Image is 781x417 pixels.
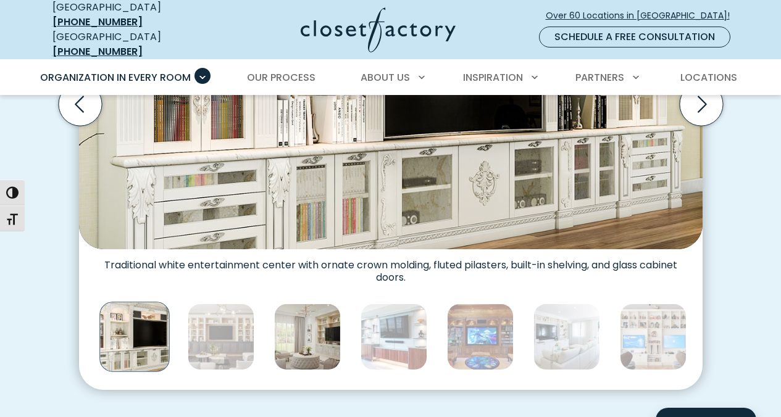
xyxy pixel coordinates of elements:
[274,303,341,370] img: Custom built-ins in living room in light woodgrain finish
[52,15,143,29] a: [PHONE_NUMBER]
[79,249,703,284] figcaption: Traditional white entertainment center with ornate crown molding, fluted pilasters, built-in shel...
[301,7,456,52] img: Closet Factory Logo
[680,70,737,85] span: Locations
[620,303,687,370] img: Gaming media center with dual tv monitors and gaming console storage
[575,70,624,85] span: Partners
[188,303,254,370] img: Custom built-in entertainment center with media cabinets for hidden storage and open display shel...
[52,30,204,59] div: [GEOGRAPHIC_DATA]
[31,60,750,95] nav: Primary Menu
[533,303,600,370] img: Living room with built in white shaker cabinets and book shelves
[447,303,514,370] img: Custom entertainment and media center with book shelves for movies and LED lighting
[546,9,740,22] span: Over 60 Locations in [GEOGRAPHIC_DATA]!
[539,27,730,47] a: Schedule a Free Consultation
[54,78,107,131] button: Previous slide
[52,44,143,59] a: [PHONE_NUMBER]
[361,303,427,370] img: Sleek entertainment center with floating shelves with underlighting
[463,70,523,85] span: Inspiration
[545,5,740,27] a: Over 60 Locations in [GEOGRAPHIC_DATA]!
[675,78,728,131] button: Next slide
[99,302,169,371] img: Traditional white entertainment center with ornate crown molding, fluted pilasters, built-in shel...
[40,70,191,85] span: Organization in Every Room
[361,70,410,85] span: About Us
[247,70,315,85] span: Our Process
